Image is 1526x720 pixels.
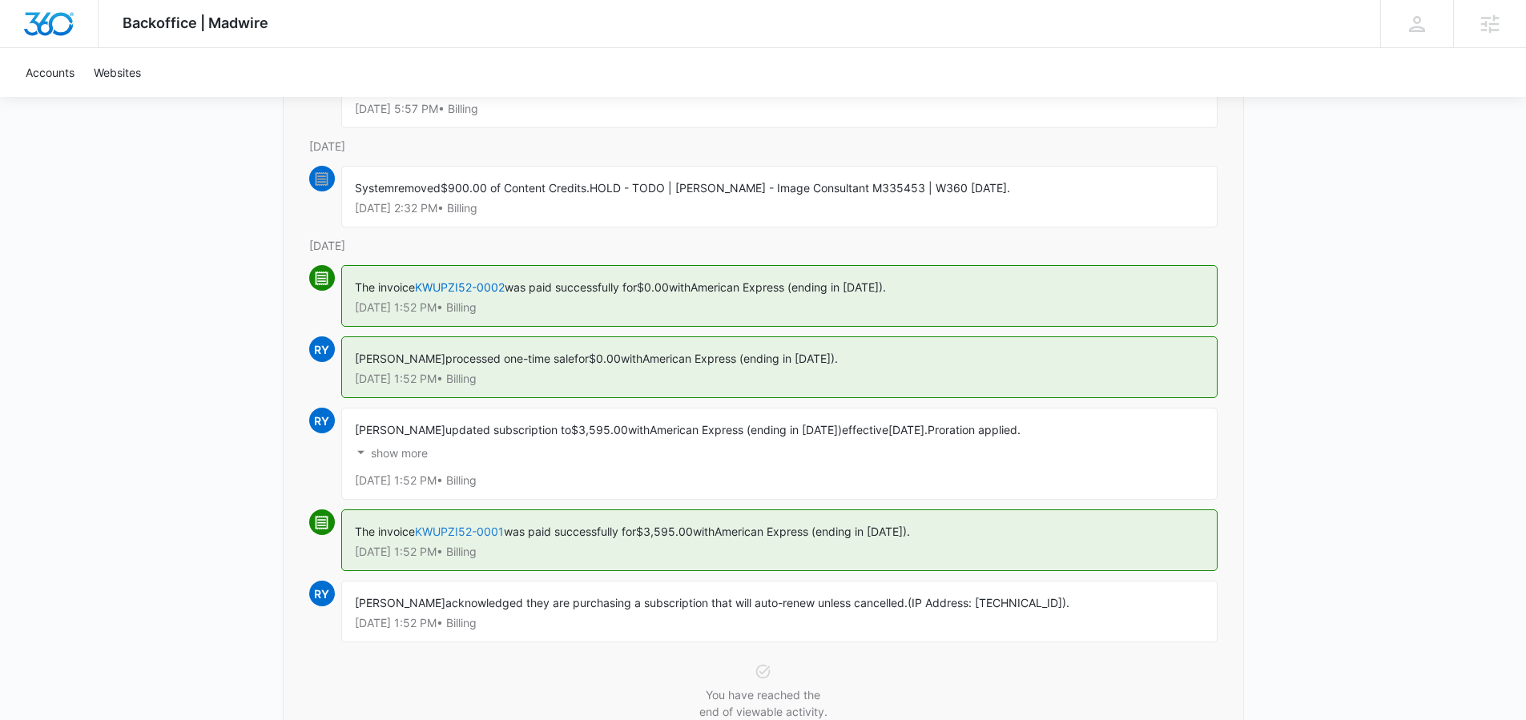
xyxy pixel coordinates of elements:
[415,525,504,538] a: KWUPZI52-0001
[355,203,1204,214] p: [DATE] 2:32 PM • Billing
[445,423,571,436] span: updated subscription to
[355,423,445,436] span: [PERSON_NAME]
[355,352,445,365] span: [PERSON_NAME]
[394,181,441,195] span: removed
[355,475,1204,486] p: [DATE] 1:52 PM • Billing
[505,280,637,294] span: was paid successfully for
[691,280,886,294] span: American Express (ending in [DATE]).
[441,181,590,195] span: $900.00 of Content Credits.
[355,617,1204,629] p: [DATE] 1:52 PM • Billing
[355,438,428,469] button: show more
[355,525,415,538] span: The invoice
[888,423,928,436] span: [DATE].
[574,352,589,365] span: for
[669,280,691,294] span: with
[842,423,888,436] span: effective
[355,181,394,195] span: System
[715,525,910,538] span: American Express (ending in [DATE]).
[504,525,636,538] span: was paid successfully for
[621,352,642,365] span: with
[636,525,693,538] span: $3,595.00
[309,336,335,362] span: RY
[309,138,1218,155] p: [DATE]
[123,14,268,31] span: Backoffice | Madwire
[355,373,1204,384] p: [DATE] 1:52 PM • Billing
[693,525,715,538] span: with
[637,280,669,294] span: $0.00
[589,352,621,365] span: $0.00
[309,237,1218,254] p: [DATE]
[84,48,151,97] a: Websites
[445,596,908,609] span: acknowledged they are purchasing a subscription that will auto-renew unless cancelled.
[355,546,1204,557] p: [DATE] 1:52 PM • Billing
[908,596,1069,609] span: (IP Address: [TECHNICAL_ID]).
[355,302,1204,313] p: [DATE] 1:52 PM • Billing
[16,48,84,97] a: Accounts
[355,103,1204,115] p: [DATE] 5:57 PM • Billing
[590,181,1010,195] span: HOLD - TODO | [PERSON_NAME] - Image Consultant M335453 | W360 [DATE].
[697,686,829,720] p: You have reached the end of viewable activity.
[928,423,1021,436] span: Proration applied.
[642,352,838,365] span: American Express (ending in [DATE]).
[309,581,335,606] span: RY
[445,352,574,365] span: processed one-time sale
[415,280,505,294] a: KWUPZI52-0002
[309,408,335,433] span: RY
[371,448,428,459] p: show more
[571,423,628,436] span: $3,595.00
[355,280,415,294] span: The invoice
[650,423,842,436] span: American Express (ending in [DATE])
[355,596,445,609] span: [PERSON_NAME]
[628,423,650,436] span: with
